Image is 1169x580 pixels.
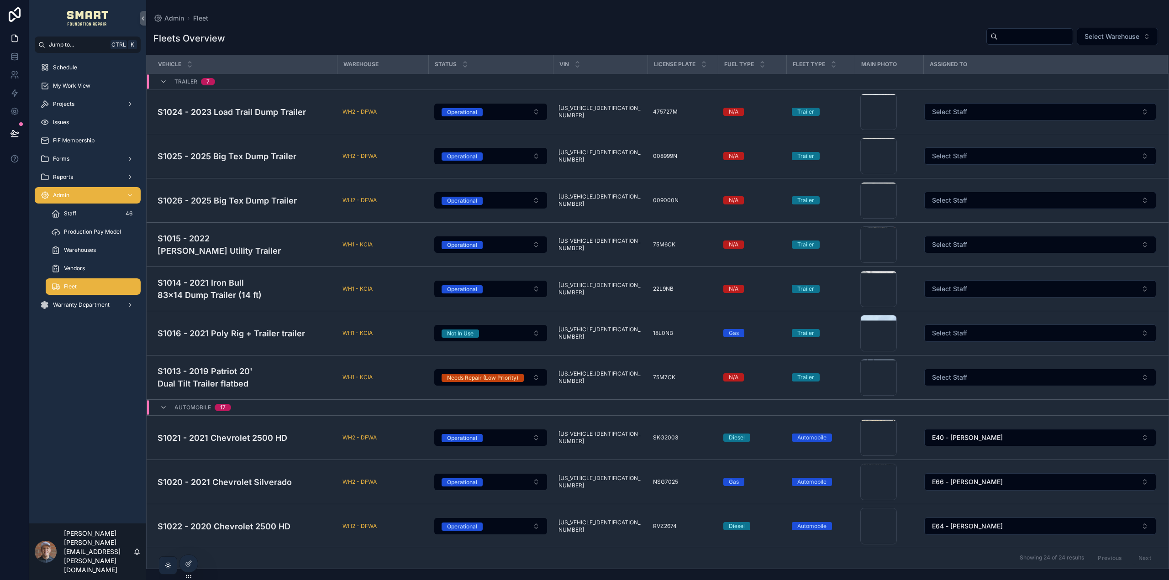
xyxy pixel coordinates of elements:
[792,240,849,249] a: Trailer
[53,100,74,108] span: Projects
[158,106,332,118] h4: S1024 - 2023 Load Trail Dump Trailer
[924,473,1156,491] button: Select Button
[434,104,547,120] button: Select Button
[729,373,738,381] div: N/A
[164,14,184,23] span: Admin
[924,324,1157,342] a: Select Button
[932,107,967,116] span: Select Staff
[174,78,197,85] span: Trailer
[797,478,827,486] div: Automobile
[797,522,827,530] div: Automobile
[447,241,477,249] div: Operational
[434,192,547,209] button: Select Button
[861,61,897,68] span: Main Photo
[653,329,712,337] a: 18L0NB
[342,241,373,248] a: WH1 - KCIA
[123,208,135,219] div: 46
[158,327,332,340] h4: S1016 - 2021 Poly Rig + Trailer trailer
[53,82,90,89] span: My Work View
[342,478,377,486] a: WH2 - DFWA
[729,329,739,337] div: Gas
[793,61,825,68] span: Fleet type
[35,37,141,53] button: Jump to...CtrlK
[434,236,547,253] button: Select Button
[797,329,814,337] div: Trailer
[723,434,781,442] a: Diesel
[53,137,95,144] span: FIF Membership
[434,429,548,446] a: Select Button
[653,478,678,486] span: NSG7025
[924,147,1157,165] a: Select Button
[67,11,109,26] img: App logo
[342,374,423,381] a: WH1 - KCIA
[792,285,849,293] a: Trailer
[153,14,184,23] a: Admin
[342,197,423,204] a: WH2 - DFWA
[792,329,849,337] a: Trailer
[729,434,745,442] div: Diesel
[797,434,827,442] div: Automobile
[924,368,1157,387] a: Select Button
[435,61,457,68] span: Status
[653,478,712,486] a: NSG7025
[64,246,96,254] span: Warehouses
[342,152,377,160] a: WH2 - DFWA
[924,103,1157,121] a: Select Button
[220,404,226,411] div: 17
[35,169,141,185] a: Reports
[342,523,423,530] a: WH2 - DFWA
[158,520,332,533] a: S1022 - 2020 Chevrolet 2500 HD
[558,282,642,296] a: [US_VEHICLE_IDENTIFICATION_NUMBER]
[447,285,477,293] div: Operational
[558,193,642,208] span: [US_VEHICLE_IDENTIFICATION_NUMBER]
[653,285,712,293] a: 22L9NB
[797,373,814,381] div: Trailer
[447,523,477,531] div: Operational
[653,152,677,160] span: 008999N
[53,301,110,308] span: Warranty Department
[558,326,642,340] span: [US_VEHICLE_IDENTIFICATION_NUMBER]
[924,235,1157,254] a: Select Button
[53,155,69,162] span: Forms
[46,278,141,295] a: Fleet
[342,241,423,248] a: WH1 - KCIA
[1077,28,1158,45] button: Select Button
[797,285,814,293] div: Trailer
[158,277,332,301] h4: S1014 - 2021 Iron Bull 83x14 Dump Trailer (14 ft)
[342,478,423,486] a: WH2 - DFWA
[924,191,1157,209] a: Select Button
[434,324,548,342] a: Select Button
[558,149,642,163] span: [US_VEHICLE_IDENTIFICATION_NUMBER]
[653,241,712,248] a: 75M6CK
[342,434,377,441] a: WH2 - DFWA
[729,196,738,204] div: N/A
[653,152,712,160] a: 008999N
[653,108,712,115] a: 475727M
[558,237,642,252] a: [US_VEHICLE_IDENTIFICATION_NUMBER]
[158,194,332,207] a: S1026 - 2025 Big Tex Dump Trailer
[64,529,133,575] p: [PERSON_NAME] [PERSON_NAME][EMAIL_ADDRESS][PERSON_NAME][DOMAIN_NAME]
[932,240,967,249] span: Select Staff
[558,370,642,385] a: [US_VEHICLE_IDENTIFICATION_NUMBER]
[724,61,754,68] span: Fuel Type
[558,519,642,533] a: [US_VEHICLE_IDENTIFICATION_NUMBER]
[932,284,967,293] span: Select Staff
[342,374,373,381] a: WH1 - KCIA
[434,473,548,491] a: Select Button
[932,433,1003,442] span: E40 - [PERSON_NAME]
[558,430,642,445] a: [US_VEHICLE_IDENTIFICATION_NUMBER]
[932,152,967,161] span: Select Staff
[792,434,849,442] a: Automobile
[53,192,69,199] span: Admin
[559,61,569,68] span: Vin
